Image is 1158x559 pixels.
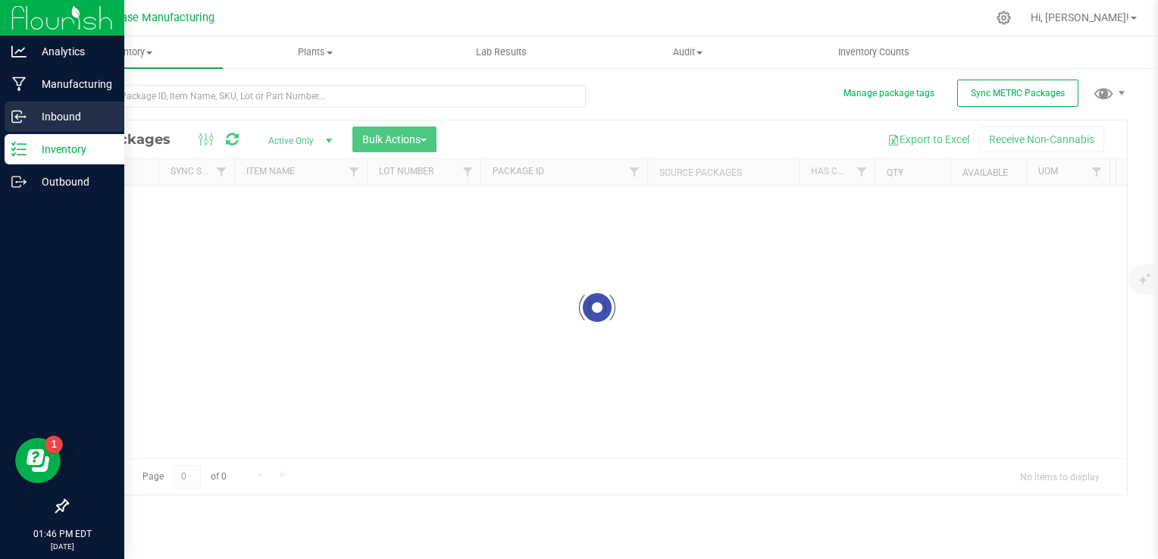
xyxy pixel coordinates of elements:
inline-svg: Manufacturing [11,77,27,92]
iframe: Resource center [15,438,61,483]
input: Search Package ID, Item Name, SKU, Lot or Part Number... [67,85,586,108]
span: Sync METRC Packages [971,88,1065,98]
span: Lab Results [455,45,547,59]
a: Lab Results [408,36,595,68]
span: Inventory Counts [818,45,930,59]
a: Audit [595,36,781,68]
inline-svg: Inventory [11,142,27,157]
p: Manufacturing [27,75,117,93]
iframe: Resource center unread badge [45,436,63,454]
p: Analytics [27,42,117,61]
div: Manage settings [994,11,1013,25]
p: Inbound [27,108,117,126]
inline-svg: Analytics [11,44,27,59]
a: Inventory Counts [781,36,967,68]
span: Plants [224,45,408,59]
p: Inventory [27,140,117,158]
inline-svg: Outbound [11,174,27,189]
button: Manage package tags [843,87,934,100]
span: Audit [596,45,781,59]
span: Starbase Manufacturing [95,11,214,24]
button: Sync METRC Packages [957,80,1078,107]
p: Outbound [27,173,117,191]
span: Hi, [PERSON_NAME]! [1031,11,1129,23]
a: Inventory [36,36,223,68]
span: Inventory [36,45,223,59]
p: [DATE] [7,541,117,552]
p: 01:46 PM EDT [7,527,117,541]
inline-svg: Inbound [11,109,27,124]
a: Plants [223,36,409,68]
